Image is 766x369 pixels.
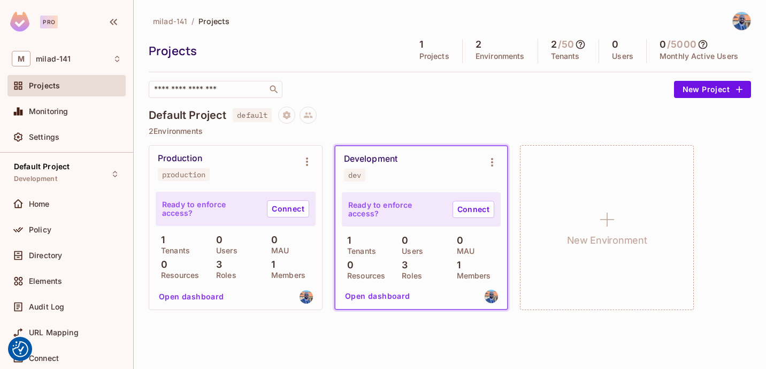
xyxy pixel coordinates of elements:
[153,16,187,26] span: milad-141
[266,271,305,280] p: Members
[12,341,28,357] img: Revisit consent button
[660,52,738,61] p: Monthly Active Users
[296,151,318,172] button: Environment settings
[481,152,503,173] button: Environment settings
[341,288,415,305] button: Open dashboard
[266,246,289,255] p: MAU
[211,246,238,255] p: Users
[29,81,60,90] span: Projects
[149,43,401,59] div: Projects
[612,39,618,50] h5: 0
[300,290,313,304] img: miladaria@gmail.com
[29,303,64,311] span: Audit Log
[10,12,29,32] img: SReyMgAAAABJRU5ErkJggg==
[476,52,525,61] p: Environments
[396,260,408,270] p: 3
[233,108,272,122] span: default
[211,235,223,245] p: 0
[267,200,309,217] a: Connect
[278,112,295,122] span: Project settings
[40,16,58,28] div: Pro
[156,271,199,280] p: Resources
[29,200,50,208] span: Home
[344,154,397,164] div: Development
[36,55,71,63] span: Workspace: milad-141
[14,162,70,171] span: Default Project
[451,260,461,270] p: 1
[342,260,354,270] p: 0
[29,354,59,363] span: Connect
[396,235,408,246] p: 0
[485,290,498,303] img: miladaria@gmail.com
[342,247,376,255] p: Tenants
[149,127,751,135] p: 2 Environments
[29,107,68,116] span: Monitoring
[567,232,647,248] h1: New Environment
[162,200,258,217] p: Ready to enforce access?
[29,328,79,337] span: URL Mapping
[29,251,62,260] span: Directory
[266,259,275,270] p: 1
[551,39,557,50] h5: 2
[451,272,491,280] p: Members
[12,51,30,66] span: M
[558,39,574,50] h5: / 50
[733,12,750,30] img: milad aria
[660,39,666,50] h5: 0
[156,246,190,255] p: Tenants
[451,235,463,246] p: 0
[476,39,481,50] h5: 2
[29,133,59,141] span: Settings
[348,171,361,179] div: dev
[155,288,228,305] button: Open dashboard
[211,259,222,270] p: 3
[342,235,351,246] p: 1
[158,153,202,164] div: Production
[149,109,226,122] h4: Default Project
[191,16,194,26] li: /
[419,52,449,61] p: Projects
[29,277,62,285] span: Elements
[453,201,494,218] a: Connect
[348,201,444,218] p: Ready to enforce access?
[451,247,474,255] p: MAU
[396,272,422,280] p: Roles
[162,170,205,179] div: production
[12,341,28,357] button: Consent Preferences
[266,235,278,245] p: 0
[674,81,751,98] button: New Project
[342,272,385,280] p: Resources
[198,16,229,26] span: Projects
[667,39,696,50] h5: / 5000
[396,247,423,255] p: Users
[419,39,423,50] h5: 1
[156,235,165,245] p: 1
[211,271,236,280] p: Roles
[156,259,167,270] p: 0
[612,52,633,61] p: Users
[551,52,580,61] p: Tenants
[29,225,51,234] span: Policy
[14,175,57,183] span: Development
